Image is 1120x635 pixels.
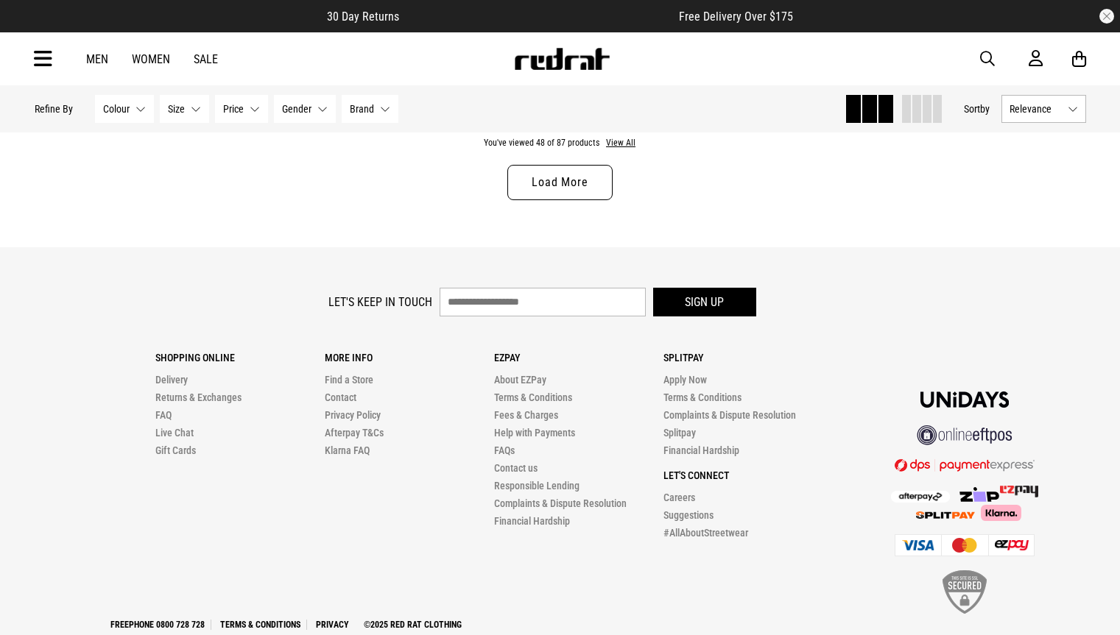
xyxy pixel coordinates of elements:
[86,52,108,66] a: Men
[679,10,793,24] span: Free Delivery Over $175
[223,103,244,115] span: Price
[325,427,384,439] a: Afterpay T&Cs
[975,505,1021,521] img: Klarna
[155,352,325,363] p: Shopping Online
[155,391,242,403] a: Returns & Exchanges
[494,352,663,363] p: Ezpay
[484,138,599,148] span: You've viewed 48 of 87 products
[964,100,990,118] button: Sortby
[920,391,1009,408] img: Unidays
[895,534,1035,556] img: Cards
[980,103,990,115] span: by
[325,409,381,421] a: Privacy Policy
[494,497,627,509] a: Complaints & Dispute Resolution
[310,620,355,630] a: Privacy
[663,492,695,503] a: Careers
[325,444,370,456] a: Klarna FAQ
[35,103,73,115] p: Refine By
[916,511,975,519] img: Splitpay
[155,374,188,386] a: Delivery
[1001,95,1086,123] button: Relevance
[95,95,154,123] button: Colour
[214,620,307,630] a: Terms & Conditions
[663,391,742,403] a: Terms & Conditions
[653,288,756,316] button: Sign up
[325,391,356,403] a: Contact
[513,48,610,70] img: Redrat logo
[663,444,739,456] a: Financial Hardship
[605,137,636,150] button: View All
[1000,486,1038,497] img: Splitpay
[103,103,130,115] span: Colour
[274,95,336,123] button: Gender
[132,52,170,66] a: Women
[943,570,987,614] img: SSL
[663,409,796,421] a: Complaints & Dispute Resolution
[342,95,398,123] button: Brand
[12,6,56,50] button: Open LiveChat chat widget
[155,427,194,439] a: Live Chat
[494,444,515,456] a: FAQs
[350,103,374,115] span: Brand
[429,9,649,24] iframe: Customer reviews powered by Trustpilot
[663,374,707,386] a: Apply Now
[325,374,373,386] a: Find a Store
[959,487,1000,502] img: Zip
[328,295,432,309] label: Let's keep in touch
[325,352,494,363] p: More Info
[895,458,1035,472] img: DPS
[168,103,185,115] span: Size
[891,491,950,503] img: Afterpay
[327,10,399,24] span: 30 Day Returns
[282,103,311,115] span: Gender
[494,374,546,386] a: About EZPay
[155,409,172,421] a: FAQ
[917,425,1012,445] img: online eftpos
[1010,103,1062,115] span: Relevance
[160,95,209,123] button: Size
[105,620,211,630] a: Freephone 0800 728 728
[663,469,833,481] p: Let's Connect
[494,480,580,492] a: Responsible Lending
[215,95,268,123] button: Price
[358,620,468,630] a: ©2025 Red Rat Clothing
[494,515,570,527] a: Financial Hardship
[494,391,572,403] a: Terms & Conditions
[663,509,714,521] a: Suggestions
[494,462,538,474] a: Contact us
[194,52,218,66] a: Sale
[663,352,833,363] p: Splitpay
[663,427,696,439] a: Splitpay
[494,409,558,421] a: Fees & Charges
[494,427,575,439] a: Help with Payments
[663,527,748,539] a: #AllAboutStreetwear
[507,165,612,200] a: Load More
[155,444,196,456] a: Gift Cards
